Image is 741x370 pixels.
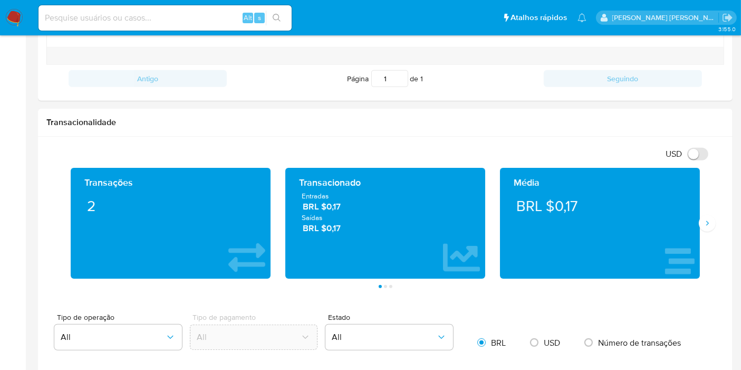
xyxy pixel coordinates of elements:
input: Pesquise usuários ou casos... [39,11,292,25]
span: 3.155.0 [718,25,736,33]
span: Atalhos rápidos [511,12,567,23]
a: Notificações [578,13,586,22]
span: 1 [421,73,424,84]
p: leticia.merlin@mercadolivre.com [612,13,719,23]
button: Seguindo [544,70,702,87]
button: Antigo [69,70,227,87]
span: Página de [348,70,424,87]
h1: Transacionalidade [46,117,724,128]
span: s [258,13,261,23]
span: Alt [244,13,252,23]
button: search-icon [266,11,287,25]
a: Sair [722,12,733,23]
